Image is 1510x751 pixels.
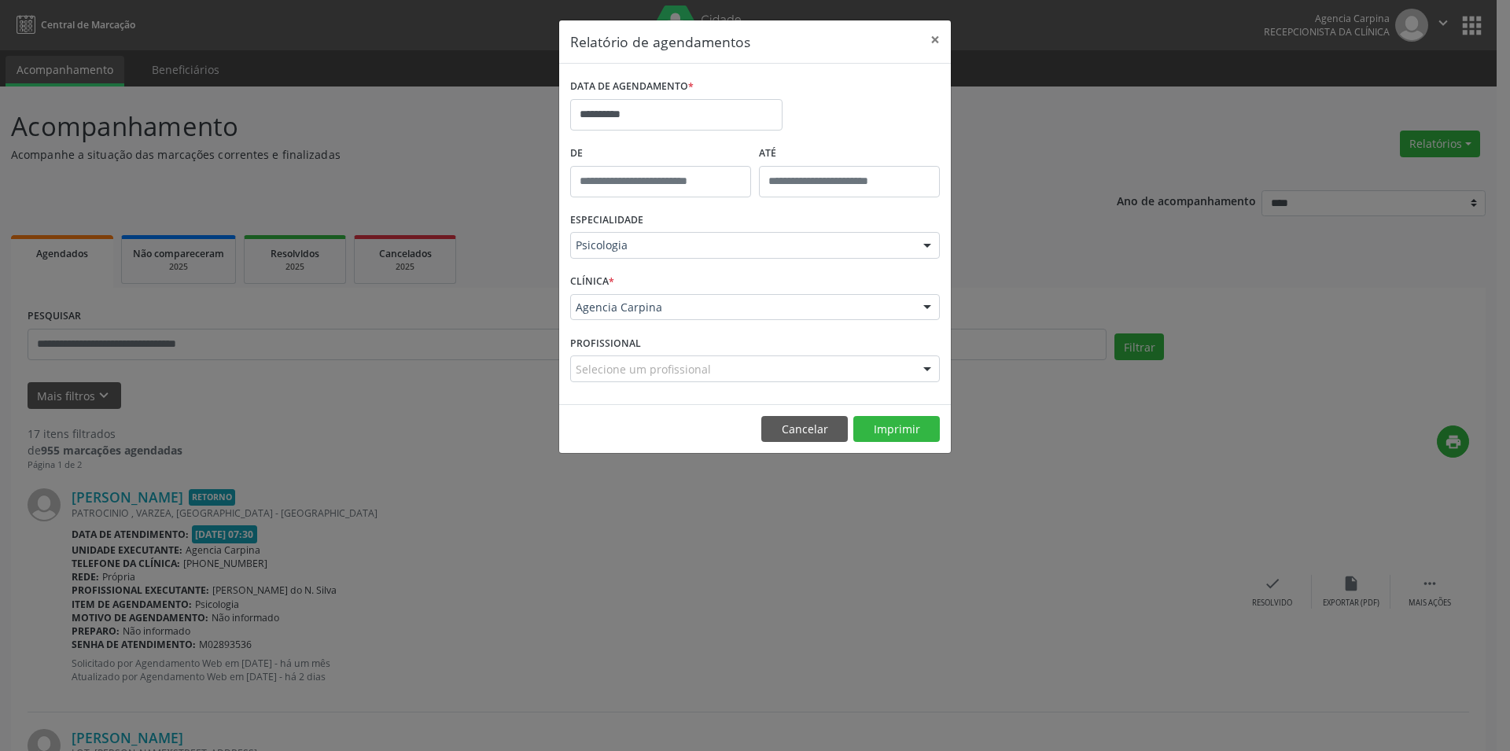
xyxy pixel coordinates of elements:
span: Psicologia [576,237,908,253]
label: DATA DE AGENDAMENTO [570,75,694,99]
button: Cancelar [761,416,848,443]
label: ATÉ [759,142,940,166]
label: CLÍNICA [570,270,614,294]
button: Imprimir [853,416,940,443]
label: De [570,142,751,166]
span: Agencia Carpina [576,300,908,315]
span: Selecione um profissional [576,361,711,377]
label: ESPECIALIDADE [570,208,643,233]
label: PROFISSIONAL [570,331,641,355]
h5: Relatório de agendamentos [570,31,750,52]
button: Close [919,20,951,59]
